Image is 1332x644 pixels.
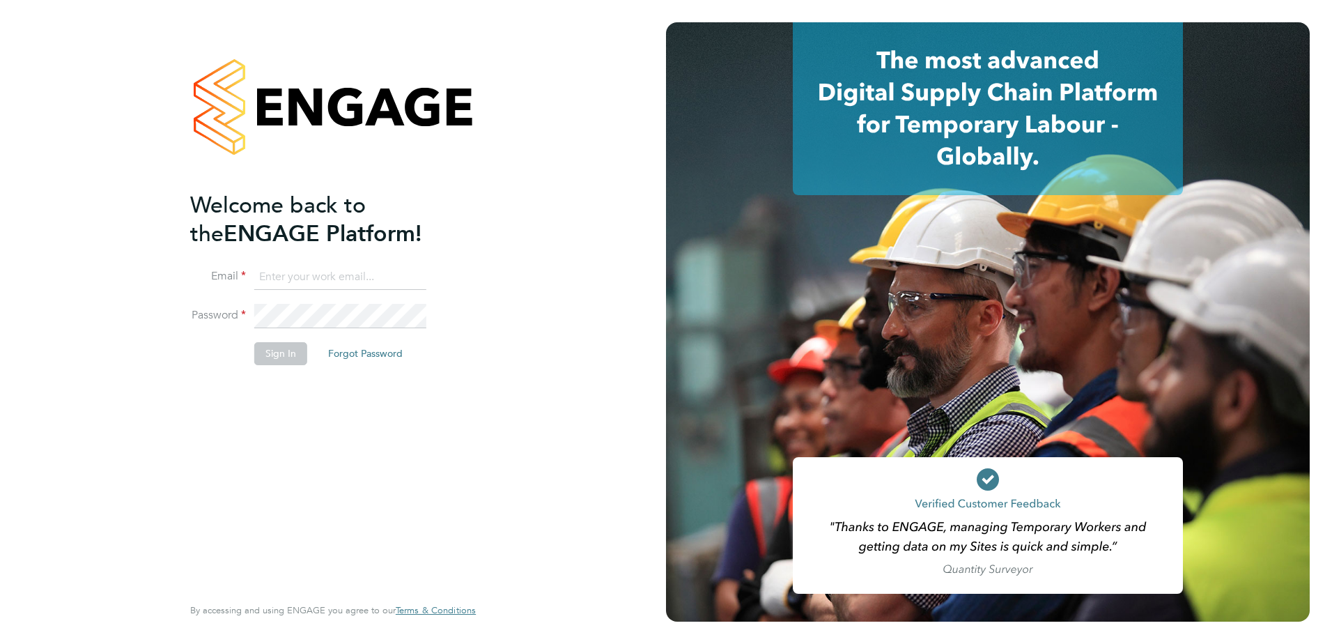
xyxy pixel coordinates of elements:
h2: ENGAGE Platform! [190,191,462,248]
span: Terms & Conditions [396,604,476,616]
a: Terms & Conditions [396,605,476,616]
button: Forgot Password [317,342,414,365]
label: Email [190,269,246,284]
span: Welcome back to the [190,192,366,247]
span: By accessing and using ENGAGE you agree to our [190,604,476,616]
input: Enter your work email... [254,265,426,290]
button: Sign In [254,342,307,365]
label: Password [190,308,246,323]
